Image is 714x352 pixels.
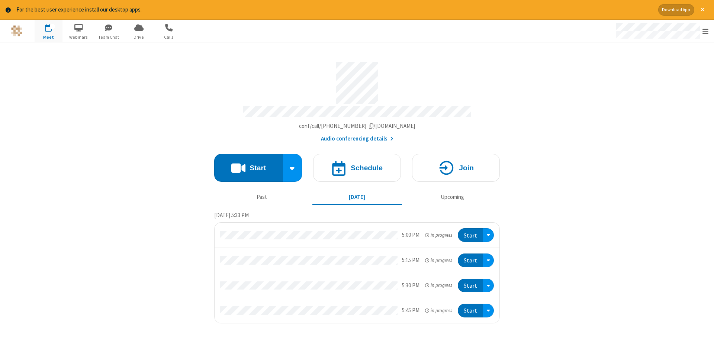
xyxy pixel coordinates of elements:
[402,256,419,265] div: 5:15 PM
[609,20,714,42] div: Open menu
[95,34,123,41] span: Team Chat
[483,228,494,242] div: Open menu
[299,122,415,130] button: Copy my meeting room linkCopy my meeting room link
[299,122,415,129] span: Copy my meeting room link
[425,257,452,264] em: in progress
[65,34,93,41] span: Webinars
[11,25,22,36] img: QA Selenium DO NOT DELETE OR CHANGE
[50,24,55,29] div: 4
[458,304,483,317] button: Start
[697,4,708,16] button: Close alert
[321,135,393,143] button: Audio conferencing details
[214,211,249,219] span: [DATE] 5:33 PM
[425,232,452,239] em: in progress
[658,4,694,16] button: Download App
[214,154,283,182] button: Start
[351,164,383,171] h4: Schedule
[313,154,401,182] button: Schedule
[125,34,153,41] span: Drive
[458,253,483,267] button: Start
[402,231,419,239] div: 5:00 PM
[214,211,500,323] section: Today's Meetings
[402,306,419,315] div: 5:45 PM
[283,154,302,182] div: Start conference options
[425,307,452,314] em: in progress
[408,190,497,204] button: Upcoming
[155,34,183,41] span: Calls
[250,164,266,171] h4: Start
[3,20,30,42] button: Logo
[312,190,402,204] button: [DATE]
[35,34,62,41] span: Meet
[217,190,307,204] button: Past
[483,304,494,317] div: Open menu
[459,164,474,171] h4: Join
[412,154,500,182] button: Join
[425,282,452,289] em: in progress
[483,253,494,267] div: Open menu
[458,279,483,293] button: Start
[483,279,494,293] div: Open menu
[458,228,483,242] button: Start
[16,6,653,14] div: For the best user experience install our desktop apps.
[214,56,500,143] section: Account details
[402,281,419,290] div: 5:30 PM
